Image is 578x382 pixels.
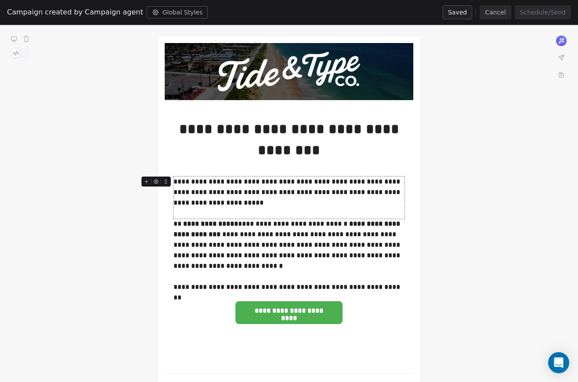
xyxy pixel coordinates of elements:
button: Schedule/Send [515,5,571,19]
button: Saved [443,5,472,19]
button: Global Styles [147,6,208,18]
div: Open Intercom Messenger [548,352,569,373]
button: Cancel [480,5,511,19]
span: Campaign created by Campaign agent [7,7,143,18]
